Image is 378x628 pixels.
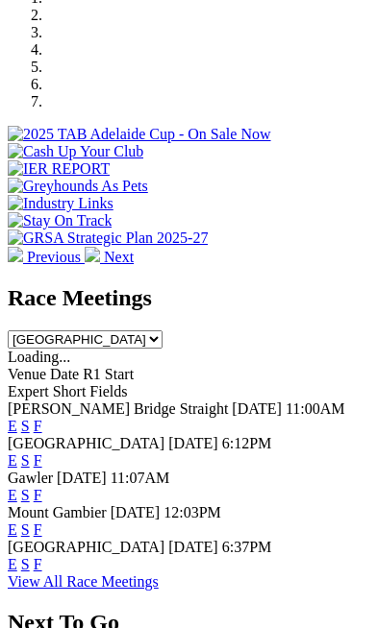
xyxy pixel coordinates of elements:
[164,504,221,520] span: 12:03PM
[111,470,170,486] span: 11:07AM
[21,521,30,538] a: S
[21,556,30,572] a: S
[50,366,79,382] span: Date
[8,383,49,399] span: Expert
[53,383,87,399] span: Short
[111,504,161,520] span: [DATE]
[8,400,228,417] span: [PERSON_NAME] Bridge Straight
[8,160,110,178] img: IER REPORT
[57,470,107,486] span: [DATE]
[8,452,17,469] a: E
[8,418,17,434] a: E
[8,556,17,572] a: E
[34,521,42,538] a: F
[8,470,53,486] span: Gawler
[8,247,23,262] img: chevron-left-pager-white.svg
[85,247,100,262] img: chevron-right-pager-white.svg
[8,229,208,247] img: GRSA Strategic Plan 2025-27
[8,435,164,451] span: [GEOGRAPHIC_DATA]
[286,400,345,417] span: 11:00AM
[232,400,282,417] span: [DATE]
[8,126,271,143] img: 2025 TAB Adelaide Cup - On Sale Now
[8,349,70,365] span: Loading...
[8,249,85,265] a: Previous
[27,249,81,265] span: Previous
[8,504,107,520] span: Mount Gambier
[8,212,112,229] img: Stay On Track
[34,556,42,572] a: F
[8,539,164,555] span: [GEOGRAPHIC_DATA]
[21,452,30,469] a: S
[83,366,134,382] span: R1 Start
[8,285,370,311] h2: Race Meetings
[21,418,30,434] a: S
[8,366,46,382] span: Venue
[168,435,218,451] span: [DATE]
[8,573,159,590] a: View All Race Meetings
[8,178,148,195] img: Greyhounds As Pets
[85,249,134,265] a: Next
[222,435,272,451] span: 6:12PM
[8,143,143,160] img: Cash Up Your Club
[104,249,134,265] span: Next
[168,539,218,555] span: [DATE]
[89,383,127,399] span: Fields
[8,487,17,503] a: E
[21,487,30,503] a: S
[8,521,17,538] a: E
[34,452,42,469] a: F
[8,195,113,212] img: Industry Links
[34,487,42,503] a: F
[222,539,272,555] span: 6:37PM
[34,418,42,434] a: F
